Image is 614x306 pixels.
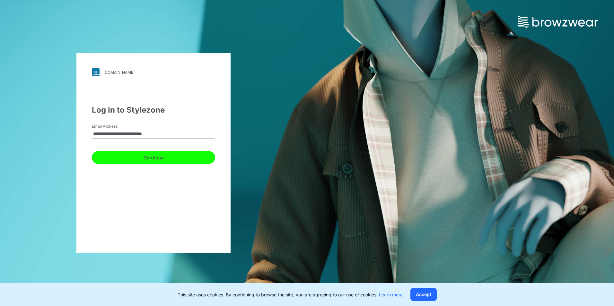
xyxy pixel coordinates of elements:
[103,70,135,75] div: [DOMAIN_NAME]
[178,291,403,298] p: This site uses cookies. By continuing to browse the site, you are agreeing to our use of cookies.
[518,16,598,28] img: browzwear-logo.73288ffb.svg
[92,68,215,76] a: [DOMAIN_NAME]
[379,292,403,297] a: Learn more
[410,288,437,301] button: Accept
[92,68,100,76] img: svg+xml;base64,PHN2ZyB3aWR0aD0iMjgiIGhlaWdodD0iMjgiIHZpZXdCb3g9IjAgMCAyOCAyOCIgZmlsbD0ibm9uZSIgeG...
[92,104,215,116] div: Log in to Stylezone
[92,151,215,164] button: Continue
[92,123,137,129] label: Email Address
